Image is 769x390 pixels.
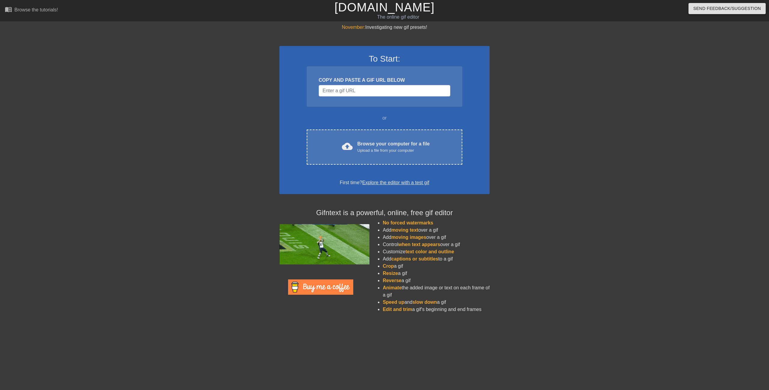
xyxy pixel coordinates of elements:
[279,224,369,264] img: football_small.gif
[342,25,365,30] span: November:
[5,6,12,13] span: menu_book
[383,278,401,283] span: Reverse
[334,1,434,14] a: [DOMAIN_NAME]
[383,300,404,305] span: Speed up
[319,85,450,96] input: Username
[391,235,426,240] span: moving images
[279,209,490,217] h4: Gifntext is a powerful, online, free gif editor
[391,256,438,261] span: captions or subtitles
[383,307,412,312] span: Edit and trim
[287,54,482,64] h3: To Start:
[342,141,353,152] span: cloud_upload
[383,220,433,225] span: No forced watermarks
[279,24,490,31] div: Investigating new gif presets!
[412,300,437,305] span: slow down
[383,285,402,290] span: Animate
[383,248,490,255] li: Customize
[319,77,450,84] div: COPY AND PASTE A GIF URL BELOW
[295,114,474,122] div: or
[391,227,418,233] span: moving text
[357,140,430,154] div: Browse your computer for a file
[383,264,394,269] span: Crop
[383,270,490,277] li: a gif
[383,255,490,263] li: Add to a gif
[383,234,490,241] li: Add over a gif
[383,306,490,313] li: a gif's beginning and end frames
[688,3,766,14] button: Send Feedback/Suggestion
[383,277,490,284] li: a gif
[398,242,440,247] span: when text appears
[383,241,490,248] li: Control over a gif
[259,14,537,21] div: The online gif editor
[383,299,490,306] li: and a gif
[383,271,398,276] span: Resize
[362,180,429,185] a: Explore the editor with a test gif
[357,148,430,154] div: Upload a file from your computer
[693,5,761,12] span: Send Feedback/Suggestion
[383,263,490,270] li: a gif
[14,7,58,12] div: Browse the tutorials!
[383,284,490,299] li: the added image or text on each frame of a gif
[383,227,490,234] li: Add over a gif
[288,279,353,295] img: Buy Me A Coffee
[287,179,482,186] div: First time?
[5,6,58,15] a: Browse the tutorials!
[406,249,454,254] span: text color and outline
